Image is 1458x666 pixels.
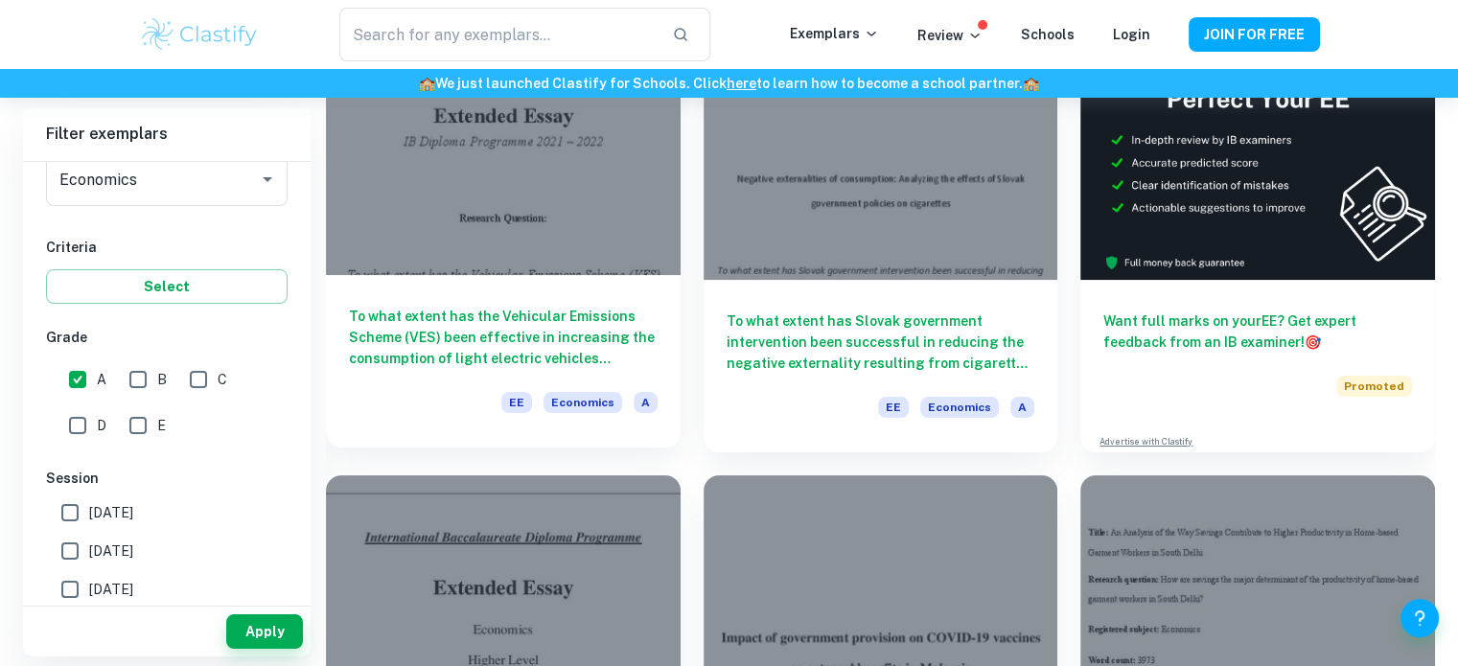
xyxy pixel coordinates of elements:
[139,15,261,54] img: Clastify logo
[790,23,879,44] p: Exemplars
[226,614,303,649] button: Apply
[97,369,106,390] span: A
[46,237,288,258] h6: Criteria
[1021,27,1075,42] a: Schools
[89,502,133,523] span: [DATE]
[501,392,532,413] span: EE
[1010,397,1034,418] span: A
[634,392,658,413] span: A
[4,73,1454,94] h6: We just launched Clastify for Schools. Click to learn how to become a school partner.
[46,468,288,489] h6: Session
[326,14,681,452] a: To what extent has the Vehicular Emissions Scheme (VES) been effective in increasing the consumpt...
[1080,14,1435,280] img: Thumbnail
[544,392,622,413] span: Economics
[878,397,909,418] span: EE
[920,397,999,418] span: Economics
[917,25,983,46] p: Review
[1103,310,1412,353] h6: Want full marks on your EE ? Get expert feedback from an IB examiner!
[23,107,311,161] h6: Filter exemplars
[97,415,106,436] span: D
[157,415,166,436] span: E
[157,369,167,390] span: B
[727,310,1035,374] h6: To what extent has Slovak government intervention been successful in reducing the negative extern...
[727,76,756,91] a: here
[1113,27,1150,42] a: Login
[46,327,288,348] h6: Grade
[1023,76,1039,91] span: 🏫
[349,306,658,369] h6: To what extent has the Vehicular Emissions Scheme (VES) been effective in increasing the consumpt...
[218,369,227,390] span: C
[1080,14,1435,452] a: Want full marks on yourEE? Get expert feedback from an IB examiner!PromotedAdvertise with Clastify
[89,540,133,562] span: [DATE]
[1189,17,1320,52] button: JOIN FOR FREE
[704,14,1058,452] a: To what extent has Slovak government intervention been successful in reducing the negative extern...
[89,579,133,600] span: [DATE]
[419,76,435,91] span: 🏫
[254,166,281,193] button: Open
[1305,334,1321,350] span: 🎯
[339,8,656,61] input: Search for any exemplars...
[1336,376,1412,397] span: Promoted
[1400,599,1439,637] button: Help and Feedback
[1099,435,1192,448] a: Advertise with Clastify
[46,269,288,304] button: Select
